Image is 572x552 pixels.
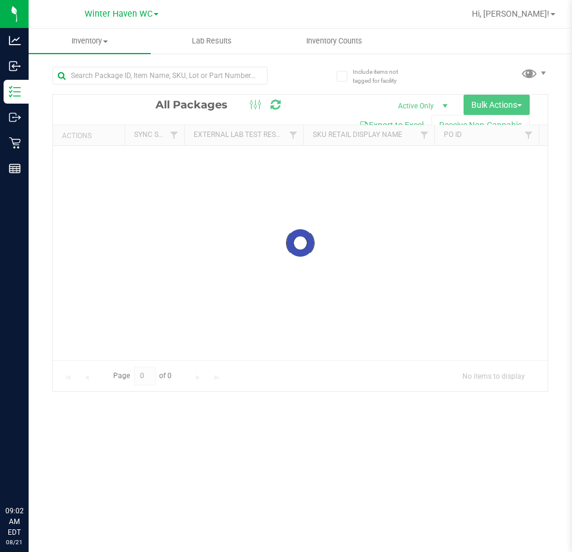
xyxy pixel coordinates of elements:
[353,67,412,85] span: Include items not tagged for facility
[290,36,378,46] span: Inventory Counts
[151,29,273,54] a: Lab Results
[85,9,153,19] span: Winter Haven WC
[9,111,21,123] inline-svg: Outbound
[29,36,151,46] span: Inventory
[176,36,248,46] span: Lab Results
[9,163,21,174] inline-svg: Reports
[273,29,395,54] a: Inventory Counts
[9,35,21,46] inline-svg: Analytics
[9,60,21,72] inline-svg: Inbound
[472,9,549,18] span: Hi, [PERSON_NAME]!
[29,29,151,54] a: Inventory
[5,538,23,547] p: 08/21
[12,457,48,492] iframe: Resource center
[9,86,21,98] inline-svg: Inventory
[9,137,21,149] inline-svg: Retail
[52,67,268,85] input: Search Package ID, Item Name, SKU, Lot or Part Number...
[5,506,23,538] p: 09:02 AM EDT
